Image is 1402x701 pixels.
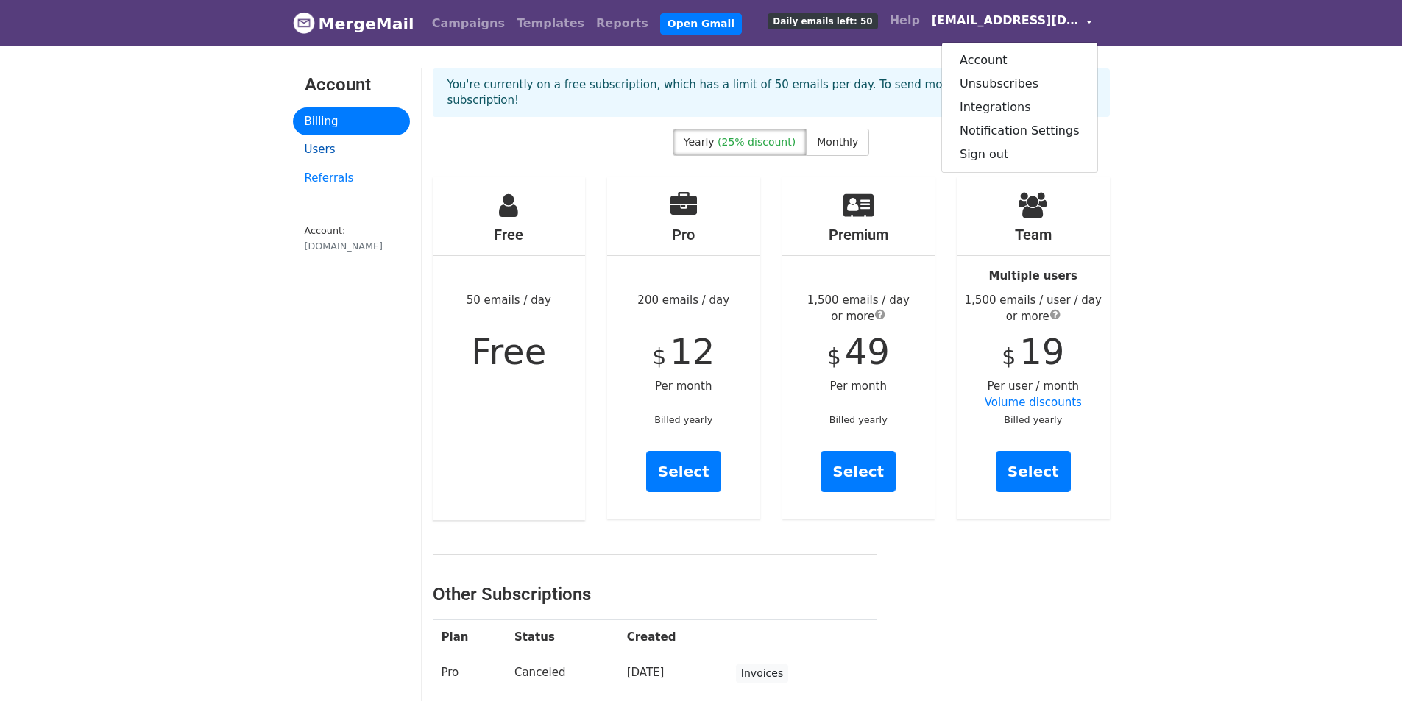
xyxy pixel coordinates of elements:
div: [DOMAIN_NAME] [305,239,398,253]
h3: Other Subscriptions [433,584,877,605]
span: $ [827,344,841,369]
a: Notification Settings [942,119,1097,143]
a: Users [293,135,410,164]
a: Select [996,451,1071,492]
span: Free [471,331,546,372]
a: Integrations [942,96,1097,119]
img: MergeMail logo [293,12,315,34]
div: 聊天小组件 [1328,630,1402,701]
a: Open Gmail [660,13,742,35]
h3: Account [305,74,398,96]
span: $ [1002,344,1016,369]
span: Monthly [817,136,858,148]
h4: Premium [782,226,935,243]
iframe: Chat Widget [1328,630,1402,701]
span: Yearly [684,136,715,148]
span: 19 [1019,331,1064,372]
span: [EMAIL_ADDRESS][DOMAIN_NAME] [932,12,1079,29]
th: Plan [433,620,506,655]
a: Volume discounts [985,396,1082,409]
small: Account: [305,225,398,253]
p: You're currently on a free subscription, which has a limit of 50 emails per day. To send more ema... [447,77,1095,108]
h4: Pro [607,226,760,243]
a: Unsubscribes [942,72,1097,96]
h4: Team [957,226,1110,243]
span: (25% discount) [718,136,796,148]
th: Status [506,620,618,655]
th: Created [618,620,727,655]
a: Billing [293,107,410,136]
small: Billed yearly [1004,414,1062,425]
small: Billed yearly [654,414,712,425]
a: Sign out [942,143,1097,166]
a: Daily emails left: 50 [762,6,883,35]
div: Per user / month [957,177,1110,519]
div: 200 emails / day Per month [607,177,760,519]
div: 50 emails / day [433,177,586,520]
a: Reports [590,9,654,38]
a: Invoices [736,664,788,683]
small: Billed yearly [829,414,888,425]
span: $ [652,344,666,369]
h4: Free [433,226,586,243]
a: Select [821,451,896,492]
a: Campaigns [426,9,511,38]
a: [EMAIL_ADDRESS][DOMAIN_NAME] [926,6,1098,40]
div: Per month [782,177,935,519]
span: Daily emails left: 50 [768,13,877,29]
span: 49 [845,331,890,372]
span: 12 [670,331,715,372]
div: 1,500 emails / day or more [782,292,935,325]
a: Account [942,49,1097,72]
a: Help [884,6,926,35]
a: Templates [511,9,590,38]
a: Select [646,451,721,492]
a: MergeMail [293,8,414,39]
td: Pro [433,655,506,691]
td: [DATE] [618,655,727,691]
strong: Multiple users [989,269,1077,282]
td: Canceled [506,655,618,691]
div: [EMAIL_ADDRESS][DOMAIN_NAME] [941,42,1098,173]
a: Referrals [293,164,410,193]
div: 1,500 emails / user / day or more [957,292,1110,325]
